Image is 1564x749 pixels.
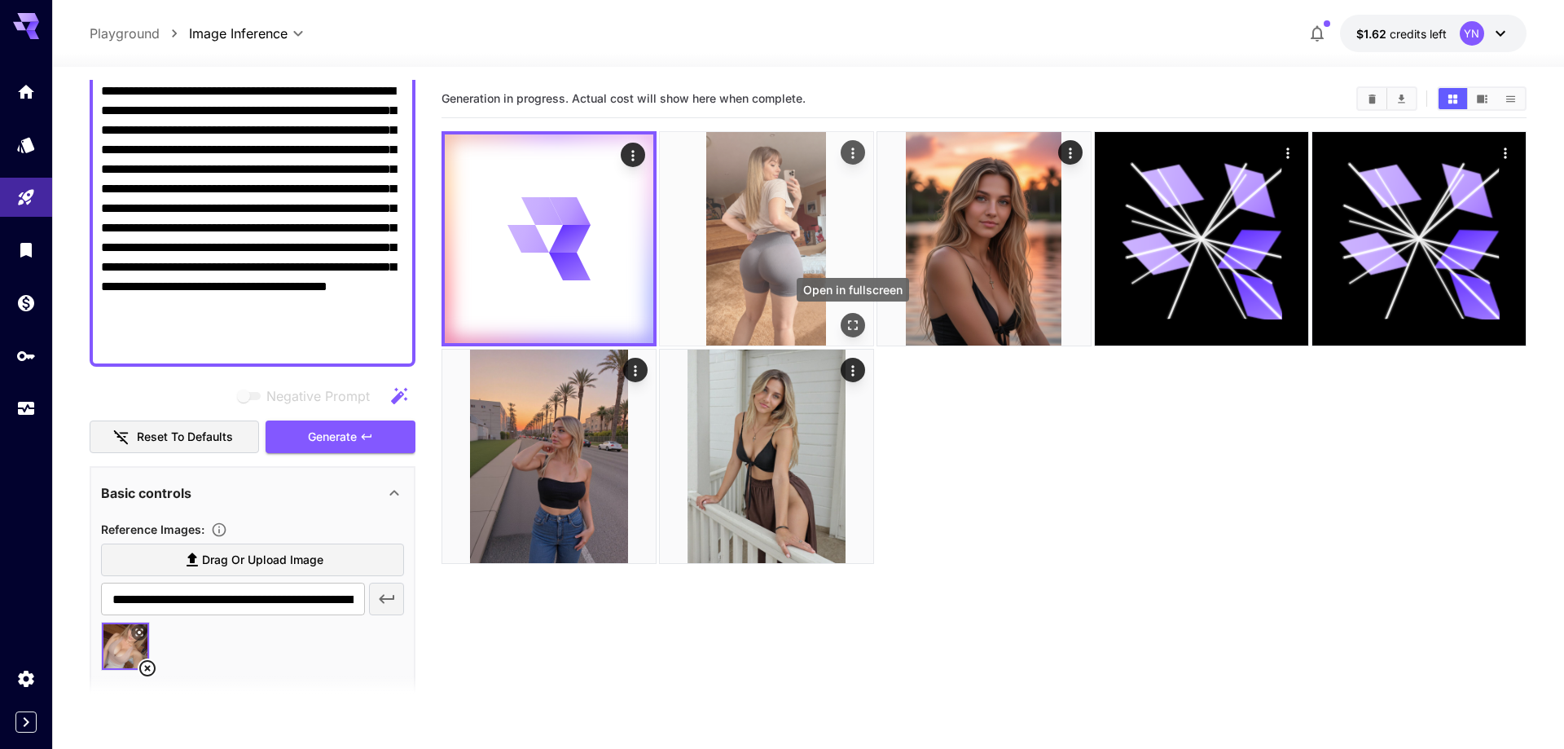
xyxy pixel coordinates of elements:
[1468,88,1496,109] button: Show media in video view
[623,358,648,382] div: Actions
[101,474,404,513] div: Basic controls
[841,313,865,337] div: Open in fullscreen
[877,132,1091,346] img: 2Q==
[1437,86,1527,111] div: Show media in grid viewShow media in video viewShow media in list view
[1340,15,1527,52] button: $1.61507YN
[16,293,36,313] div: Wallet
[1276,140,1300,165] div: Actions
[234,386,383,406] span: Negative prompts are not compatible with the selected model.
[204,522,234,538] button: Upload a reference image to guide the result. This is needed for Image-to-Image or Inpainting. Su...
[101,483,191,503] p: Basic controls
[101,544,404,577] label: Drag or upload image
[1496,88,1525,109] button: Show media in list view
[1387,88,1416,109] button: Download All
[266,386,370,406] span: Negative Prompt
[841,358,865,382] div: Actions
[15,712,37,733] button: Expand sidebar
[266,421,415,454] button: Generate
[16,346,36,366] div: API Keys
[660,350,873,563] img: 9k=
[1356,86,1417,111] div: Clear AllDownload All
[1356,25,1447,42] div: $1.61507
[1058,140,1083,165] div: Actions
[621,143,645,167] div: Actions
[308,427,357,447] span: Generate
[90,24,160,43] a: Playground
[442,91,806,105] span: Generation in progress. Actual cost will show here when complete.
[442,350,656,563] img: 9k=
[189,24,288,43] span: Image Inference
[1358,88,1386,109] button: Clear All
[101,522,204,536] span: Reference Images :
[1390,27,1447,41] span: credits left
[1356,27,1390,41] span: $1.62
[16,668,36,689] div: Settings
[90,24,189,43] nav: breadcrumb
[16,187,36,208] div: Playground
[841,140,865,165] div: Actions
[16,240,36,260] div: Library
[16,82,36,102] div: Home
[1493,140,1518,165] div: Actions
[16,399,36,419] div: Usage
[202,550,323,571] span: Drag or upload image
[1460,21,1484,46] div: YN
[16,134,36,155] div: Models
[90,421,259,454] button: Reset to defaults
[660,132,873,346] img: 9k=
[1439,88,1467,109] button: Show media in grid view
[797,278,909,302] div: Open in fullscreen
